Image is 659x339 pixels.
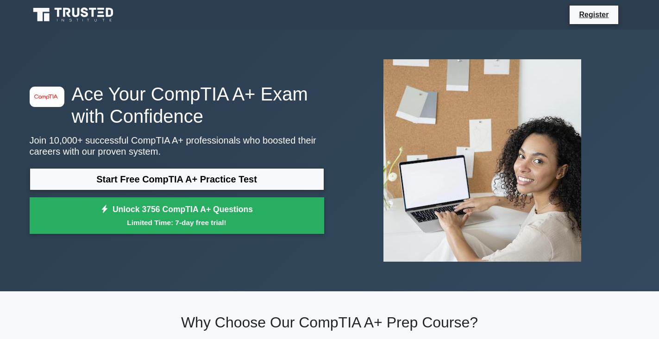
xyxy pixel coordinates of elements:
[30,168,324,190] a: Start Free CompTIA A+ Practice Test
[41,217,313,228] small: Limited Time: 7-day free trial!
[573,9,614,20] a: Register
[30,83,324,127] h1: Ace Your CompTIA A+ Exam with Confidence
[30,135,324,157] p: Join 10,000+ successful CompTIA A+ professionals who boosted their careers with our proven system.
[30,197,324,234] a: Unlock 3756 CompTIA A+ QuestionsLimited Time: 7-day free trial!
[30,314,630,331] h2: Why Choose Our CompTIA A+ Prep Course?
